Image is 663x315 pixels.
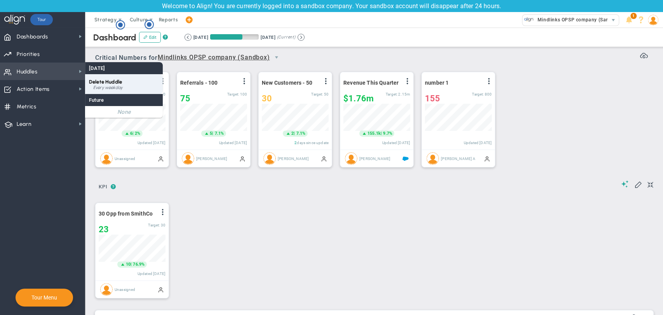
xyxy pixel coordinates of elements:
span: Updated [DATE] [137,271,165,276]
span: Priorities [17,46,40,63]
span: 75 [180,94,190,103]
span: select [270,51,283,64]
span: 6 [130,131,132,137]
div: Future [85,94,163,106]
span: Dashboard [93,32,136,43]
img: 33647.Company.photo [524,15,534,24]
span: 30 Opp from SmithCo [99,211,153,217]
span: 2 [291,131,294,137]
span: KPI [95,181,111,193]
span: 800 [485,92,492,96]
span: 30 [262,94,272,103]
h4: None [89,108,159,115]
img: Chandrika A [426,152,439,165]
span: 5 [210,131,212,137]
span: | [294,131,295,136]
span: 155.1k [367,131,381,137]
span: 9.7% [383,131,392,136]
span: [PERSON_NAME] [278,156,309,160]
span: select [607,15,619,26]
span: Huddles [17,64,38,80]
span: Target: [472,92,484,96]
span: | [381,131,382,136]
span: Target: [227,92,239,96]
span: Manually Updated [158,286,164,292]
span: Edit My KPIs [634,180,642,188]
span: 7.1% [214,131,224,136]
span: Action Items [17,81,50,97]
img: Katie Williams [182,152,194,165]
div: [DATE] [85,62,163,74]
span: Dashboards [17,29,48,45]
span: 1 [630,13,637,19]
span: [PERSON_NAME] [196,156,227,160]
span: 2% [135,131,140,136]
span: Strategy [94,17,117,23]
span: Critical Numbers for [95,51,285,65]
img: Unassigned [100,152,113,165]
span: number 1 [425,80,449,86]
button: KPI [95,181,111,194]
span: $1,758,367 [343,94,374,103]
span: Updated [DATE] [219,141,247,145]
span: Updated [DATE] [464,141,492,145]
span: Refresh Data [640,50,648,58]
span: 23 [99,225,109,234]
span: Updated [DATE] [137,141,165,145]
span: Revenue This Quarter [343,80,398,86]
div: Every weekday [93,85,159,90]
span: 2,154,350 [398,92,410,96]
span: 100 [240,92,247,96]
span: Target: [311,92,323,96]
div: [DATE] [261,34,275,41]
span: Manually Updated [321,155,327,162]
span: | [131,262,132,267]
button: Go to next period [298,34,305,41]
span: 155 [425,94,440,103]
img: Tom Johnson [345,152,357,165]
span: Manually Updated [484,155,490,162]
span: 2 [294,141,297,145]
img: 202869.Person.photo [648,15,658,25]
span: Mindlinks OPSP company (Sandbox) [534,15,622,25]
span: Target: [386,92,397,96]
span: Manually Updated [158,155,164,162]
span: Target: [148,223,160,227]
span: Suggestions (AI Feature) [621,180,629,188]
span: days since update [297,141,329,145]
span: 7.1% [296,131,305,136]
button: Go to previous period [184,34,191,41]
span: Metrics [17,99,37,115]
span: Learn [17,116,31,132]
span: (Current) [277,34,296,41]
span: Culture [130,17,148,23]
span: | [212,131,213,136]
img: Unassigned [100,283,113,296]
span: New Customers - 50 [262,80,312,86]
img: Miguel Cabrera [263,152,276,165]
button: Edit [139,32,161,43]
span: 10 [126,261,131,268]
li: Announcements [623,12,635,28]
span: 76.9% [133,262,144,267]
span: [PERSON_NAME] A [441,156,475,160]
button: Tour Menu [29,294,59,301]
span: Unassigned [115,287,136,291]
div: Period Progress: 66% Day 60 of 90 with 30 remaining. [210,34,259,40]
span: Mindlinks OPSP company (Sandbox) [158,53,270,63]
span: [PERSON_NAME] [359,156,390,160]
span: 30 [161,223,165,227]
div: [DATE] [193,34,208,41]
span: Salesforce Enabled<br ></span>Sandbox: Quarterly Revenue [402,155,409,162]
span: Unassigned [115,156,136,160]
span: Updated [DATE] [382,141,410,145]
span: | [132,131,134,136]
span: Referrals - 100 [180,80,218,86]
span: Manually Updated [239,155,245,162]
span: 50 [324,92,329,96]
li: Help & Frequently Asked Questions (FAQ) [635,12,647,28]
span: Reports [155,12,182,28]
span: Delete Huddle [89,79,122,85]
